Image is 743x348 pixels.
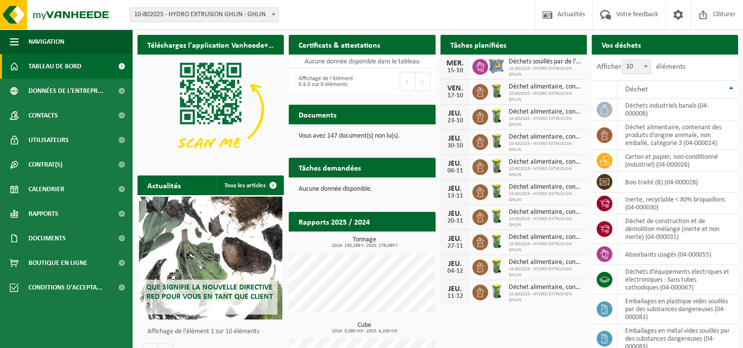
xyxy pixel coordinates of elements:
span: Navigation [28,29,64,54]
span: Déchet alimentaire, contenant des produits d'origine animale, non emballé, catég... [509,158,582,166]
td: inerte, recyclable < 80% briquaillons (04-000030) [618,193,738,214]
img: WB-0140-HPE-GN-50 [488,108,505,124]
h2: Actualités [138,175,191,195]
span: Rapports [28,202,58,226]
span: Déchet alimentaire, contenant des produits d'origine animale, non emballé, catég... [509,83,582,91]
button: Next [415,72,431,91]
img: PB-AP-0800-MET-02-01 [488,58,505,74]
td: déchet alimentaire, contenant des produits d'origine animale, non emballé, catégorie 3 (04-000024) [618,120,738,150]
span: 10-802025 - HYDRO EXTRUSION GHLIN [509,141,582,153]
a: Tous les articles [217,175,283,195]
span: 10 [622,60,651,74]
div: 27-11 [445,243,465,250]
h2: Téléchargez l'application Vanheede+ maintenant! [138,35,284,54]
img: WB-0140-HPE-GN-50 [488,258,505,275]
span: Tableau de bord [28,54,82,79]
h2: Tâches demandées [289,158,371,177]
span: Déchet alimentaire, contenant des produits d'origine animale, non emballé, catég... [509,108,582,116]
span: Données de l'entrepr... [28,79,104,103]
div: 13-11 [445,193,465,200]
img: WB-0140-HPE-GN-50 [488,283,505,300]
div: MER. [445,59,465,67]
span: Utilisateurs [28,128,69,152]
p: Aucune donnée disponible. [299,186,425,193]
span: Déchet alimentaire, contenant des produits d'origine animale, non emballé, catég... [509,208,582,216]
div: 15-10 [445,67,465,74]
span: Conditions d'accepta... [28,275,103,300]
td: emballages en plastique vides souillés par des substances dangereuses (04-000081) [618,294,738,324]
img: WB-0140-HPE-GN-50 [488,233,505,250]
span: 10-802025 - HYDRO EXTRUSION GHLIN [509,241,582,253]
span: 2024: 130,299 t - 2025: 176,085 t [294,243,435,248]
span: Boutique en ligne [28,251,87,275]
img: WB-0140-HPE-GN-50 [488,208,505,225]
span: 10-802025 - HYDRO EXTRUSION GHLIN [509,266,582,278]
div: 04-12 [445,268,465,275]
div: 06-11 [445,168,465,174]
h2: Documents [289,105,346,124]
span: Déchet alimentaire, contenant des produits d'origine animale, non emballé, catég... [509,233,582,241]
div: 20-11 [445,218,465,225]
td: déchet de construction et de démolition mélangé (inerte et non inerte) (04-000031) [618,214,738,244]
span: Que signifie la nouvelle directive RED pour vous en tant que client ? [146,284,273,310]
span: 10-802025 - HYDRO EXTRUSION GHLIN - GHLIN [130,7,279,22]
td: déchets d'équipements électriques et électroniques - Sans tubes cathodiques (04-000067) [618,265,738,294]
td: bois traité (B) (04-000028) [618,172,738,193]
div: JEU. [445,135,465,143]
img: WB-0140-HPE-GN-50 [488,158,505,174]
span: Contacts [28,103,58,128]
h3: Cube [294,322,435,334]
span: 10-802025 - HYDRO EXTRUSION GHLIN [509,291,582,303]
div: JEU. [445,210,465,218]
span: 10-802025 - HYDRO EXTRUSION GHLIN [509,91,582,103]
img: WB-0140-HPE-GN-50 [488,83,505,99]
div: 17-10 [445,92,465,99]
div: 30-10 [445,143,465,149]
div: 11-12 [445,293,465,300]
p: Affichage de l'élément 1 sur 10 éléments [147,328,279,335]
div: 23-10 [445,117,465,124]
p: Vous avez 147 document(s) non lu(s). [299,133,425,140]
h3: Tonnage [294,236,435,248]
span: 10-802025 - HYDRO EXTRUSION GHLIN [509,166,582,178]
div: JEU. [445,285,465,293]
span: Déchet alimentaire, contenant des produits d'origine animale, non emballé, catég... [509,284,582,291]
td: absorbants usagés (04-000055) [618,244,738,265]
span: Déchet alimentaire, contenant des produits d'origine animale, non emballé, catég... [509,133,582,141]
img: Download de VHEPlus App [138,55,284,165]
div: JEU. [445,110,465,117]
span: Déchet alimentaire, contenant des produits d'origine animale, non emballé, catég... [509,259,582,266]
img: WB-0140-HPE-GN-50 [488,183,505,200]
h2: Rapports 2025 / 2024 [289,212,380,231]
h2: Tâches planifiées [440,35,516,54]
span: 10-802025 - HYDRO EXTRUSION GHLIN [509,116,582,128]
span: 10-802025 - HYDRO EXTRUSION GHLIN - GHLIN [130,8,278,22]
div: VEN. [445,85,465,92]
h2: Vos déchets [592,35,651,54]
h2: Certificats & attestations [289,35,390,54]
div: JEU. [445,235,465,243]
a: Que signifie la nouvelle directive RED pour vous en tant que client ? [139,197,282,319]
span: Documents [28,226,66,251]
label: Afficher éléments [597,63,686,71]
span: 10-802025 - HYDRO EXTRUSION GHLIN [509,66,582,78]
button: Previous [400,72,415,91]
td: carton et papier, non-conditionné (industriel) (04-000026) [618,150,738,172]
span: Calendrier [28,177,64,202]
span: Déchets souillés par de l'huile [509,58,582,66]
span: Déchet alimentaire, contenant des produits d'origine animale, non emballé, catég... [509,183,582,191]
a: Consulter les rapports [350,231,435,251]
div: Affichage de l'élément 0 à 0 sur 0 éléments [294,71,357,92]
div: JEU. [445,160,465,168]
img: WB-0140-HPE-GN-50 [488,133,505,149]
span: 10 [622,59,651,74]
span: 2024: 3,080 m3 - 2025: 4,200 m3 [294,329,435,334]
span: 10-802025 - HYDRO EXTRUSION GHLIN [509,216,582,228]
span: 10-802025 - HYDRO EXTRUSION GHLIN [509,191,582,203]
span: Contrat(s) [28,152,62,177]
td: Aucune donnée disponible dans le tableau [289,55,435,68]
div: JEU. [445,260,465,268]
span: Déchet [625,86,648,93]
td: déchets industriels banals (04-000008) [618,99,738,120]
div: JEU. [445,185,465,193]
